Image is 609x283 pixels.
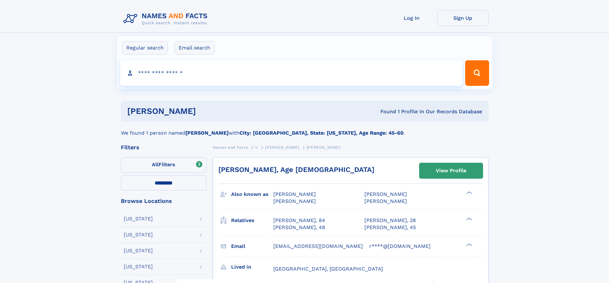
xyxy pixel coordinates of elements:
[273,243,363,249] span: [EMAIL_ADDRESS][DOMAIN_NAME]
[465,191,472,195] div: ❯
[121,145,207,150] div: Filters
[364,217,416,224] a: [PERSON_NAME], 28
[273,217,325,224] a: [PERSON_NAME], 84
[124,248,153,253] div: [US_STATE]
[273,266,383,272] span: [GEOGRAPHIC_DATA], [GEOGRAPHIC_DATA]
[121,122,488,137] div: We found 1 person named with .
[465,242,472,247] div: ❯
[218,166,374,174] a: [PERSON_NAME], Age [DEMOGRAPHIC_DATA]
[231,189,273,200] h3: Also known as
[121,157,207,173] label: Filters
[255,145,258,150] span: V
[419,163,483,178] a: View Profile
[231,241,273,252] h3: Email
[124,232,153,237] div: [US_STATE]
[364,224,416,231] a: [PERSON_NAME], 45
[436,163,466,178] div: View Profile
[307,145,341,150] span: [PERSON_NAME]
[273,191,316,197] span: [PERSON_NAME]
[231,215,273,226] h3: Relatives
[288,108,482,115] div: Found 1 Profile In Our Records Database
[364,191,407,197] span: [PERSON_NAME]
[265,143,299,151] a: [PERSON_NAME]
[273,198,316,204] span: [PERSON_NAME]
[231,262,273,272] h3: Lived in
[465,217,472,221] div: ❯
[122,41,168,55] label: Regular search
[152,161,159,168] span: All
[127,107,288,115] h1: [PERSON_NAME]
[121,10,213,27] img: Logo Names and Facts
[265,145,299,150] span: [PERSON_NAME]
[364,198,407,204] span: [PERSON_NAME]
[213,143,248,151] a: Names and Facts
[437,10,488,26] a: Sign Up
[185,130,229,136] b: [PERSON_NAME]
[239,130,403,136] b: City: [GEOGRAPHIC_DATA], State: [US_STATE], Age Range: 45-60
[124,216,153,221] div: [US_STATE]
[386,10,437,26] a: Log In
[120,60,463,86] input: search input
[121,198,207,204] div: Browse Locations
[273,224,325,231] a: [PERSON_NAME], 48
[124,264,153,269] div: [US_STATE]
[255,143,258,151] a: V
[175,41,215,55] label: Email search
[465,60,489,86] button: Search Button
